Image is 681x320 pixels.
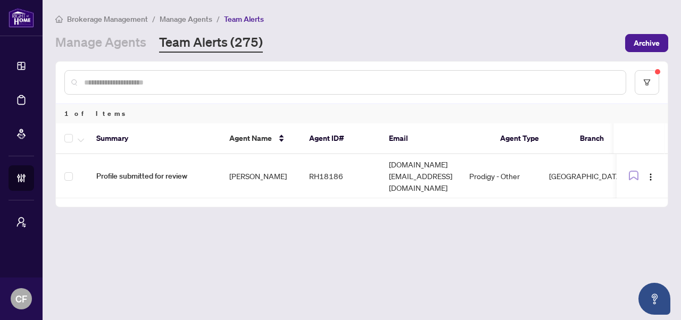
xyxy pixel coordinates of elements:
[224,14,264,24] span: Team Alerts
[221,154,301,198] td: [PERSON_NAME]
[301,154,380,198] td: RH18186
[88,123,221,154] th: Summary
[56,103,668,123] div: 1 of Items
[96,170,212,182] span: Profile submitted for review
[380,154,461,198] td: [DOMAIN_NAME][EMAIL_ADDRESS][DOMAIN_NAME]
[461,154,541,198] td: Prodigy - Other
[15,291,27,306] span: CF
[541,154,632,198] td: [GEOGRAPHIC_DATA]
[159,33,263,53] a: Team Alerts (275)
[571,123,651,154] th: Branch
[638,283,670,315] button: Open asap
[152,13,155,25] li: /
[55,15,63,23] span: home
[221,123,301,154] th: Agent Name
[9,8,34,28] img: logo
[646,173,655,181] img: Logo
[229,132,272,144] span: Agent Name
[301,123,380,154] th: Agent ID#
[634,35,660,52] span: Archive
[160,14,212,24] span: Manage Agents
[635,70,659,95] button: filter
[67,14,148,24] span: Brokerage Management
[16,217,27,228] span: user-switch
[492,123,571,154] th: Agent Type
[55,33,146,53] a: Manage Agents
[642,167,659,184] button: Logo
[217,13,220,25] li: /
[643,79,651,86] span: filter
[380,123,492,154] th: Email
[625,34,668,52] button: Archive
